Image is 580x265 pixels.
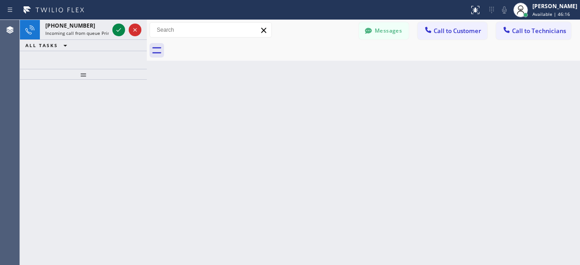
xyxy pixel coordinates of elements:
[434,27,481,35] span: Call to Customer
[532,2,577,10] div: [PERSON_NAME]
[129,24,141,36] button: Reject
[150,23,271,37] input: Search
[112,24,125,36] button: Accept
[45,22,95,29] span: [PHONE_NUMBER]
[20,40,76,51] button: ALL TASKS
[498,4,511,16] button: Mute
[532,11,570,17] span: Available | 46:16
[359,22,409,39] button: Messages
[496,22,571,39] button: Call to Technicians
[45,30,125,36] span: Incoming call from queue Primary EL
[512,27,566,35] span: Call to Technicians
[418,22,487,39] button: Call to Customer
[25,42,58,48] span: ALL TASKS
